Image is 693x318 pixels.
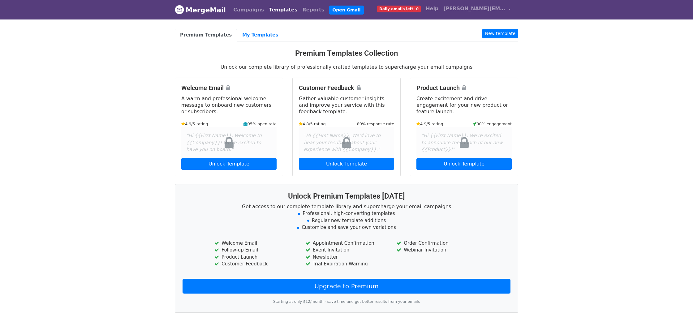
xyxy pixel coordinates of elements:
[416,121,443,127] small: 4.9/5 rating
[183,217,510,224] li: Regular new template additions
[183,279,510,294] a: Upgrade to Premium
[214,260,296,268] li: Customer Feedback
[416,84,512,92] h4: Product Launch
[416,95,512,115] p: Create excitement and drive engagement for your new product or feature launch.
[183,299,510,305] p: Starting at only $12/month - save time and get better results from your emails
[299,84,394,92] h4: Customer Feedback
[300,4,327,16] a: Reports
[214,254,296,261] li: Product Launch
[329,6,364,15] a: Open Gmail
[231,4,266,16] a: Campaigns
[299,158,394,170] a: Unlock Template
[183,210,510,217] li: Professional, high-converting templates
[306,260,387,268] li: Trial Expiration Warning
[375,2,423,15] a: Daily emails left: 0
[175,49,518,58] h3: Premium Templates Collection
[377,6,421,12] span: Daily emails left: 0
[441,2,513,17] a: [PERSON_NAME][EMAIL_ADDRESS][PERSON_NAME][DOMAIN_NAME]
[181,158,277,170] a: Unlock Template
[397,247,478,254] li: Webinar Invitation
[306,240,387,247] li: Appointment Confirmation
[306,254,387,261] li: Newsletter
[183,224,510,231] li: Customize and save your own variations
[299,127,394,158] div: "Hi {{First Name}}, We'd love to hear your feedback about your experience with {{Company}}."
[237,29,283,41] a: My Templates
[183,203,510,210] p: Get access to our complete template library and supercharge your email campaigns
[181,127,277,158] div: "Hi {{First Name}}, Welcome to {{Company}}! We're excited to have you on board."
[306,247,387,254] li: Event Invitation
[175,29,237,41] a: Premium Templates
[443,5,505,12] span: [PERSON_NAME][EMAIL_ADDRESS][PERSON_NAME][DOMAIN_NAME]
[266,4,300,16] a: Templates
[299,121,326,127] small: 4.8/5 rating
[416,158,512,170] a: Unlock Template
[243,121,277,127] small: 95% open rate
[214,247,296,254] li: Follow-up Email
[175,5,184,14] img: MergeMail logo
[181,95,277,115] p: A warm and professional welcome message to onboard new customers or subscribers.
[423,2,441,15] a: Help
[175,3,226,16] a: MergeMail
[482,29,518,38] a: New template
[181,84,277,92] h4: Welcome Email
[299,95,394,115] p: Gather valuable customer insights and improve your service with this feedback template.
[181,121,208,127] small: 4.9/5 rating
[183,192,510,201] h3: Unlock Premium Templates [DATE]
[175,64,518,70] p: Unlock our complete library of professionally crafted templates to supercharge your email campaigns
[357,121,394,127] small: 80% response rate
[416,127,512,158] div: "Hi {{First Name}}, We're excited to announce the launch of our new {{Product}}!"
[397,240,478,247] li: Order Confirmation
[214,240,296,247] li: Welcome Email
[473,121,512,127] small: 90% engagement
